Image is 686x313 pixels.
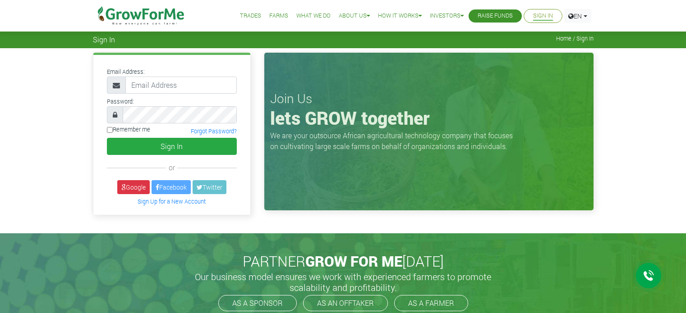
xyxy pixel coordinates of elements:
[564,9,591,23] a: EN
[556,35,594,42] span: Home / Sign In
[303,295,388,311] a: AS AN OFFTAKER
[107,68,145,76] label: Email Address:
[339,11,370,21] a: About Us
[533,11,553,21] a: Sign In
[270,91,588,106] h3: Join Us
[107,127,113,133] input: Remember me
[191,127,237,135] a: Forgot Password?
[240,11,261,21] a: Trades
[185,271,501,293] h5: Our business model ensures we work with experienced farmers to promote scalability and profitabil...
[270,130,518,152] p: We are your outsource African agricultural technology company that focuses on cultivating large s...
[269,11,288,21] a: Farms
[430,11,464,21] a: Investors
[97,253,590,270] h2: PARTNER [DATE]
[305,251,402,271] span: GROW FOR ME
[478,11,513,21] a: Raise Funds
[107,138,237,155] button: Sign In
[107,162,237,173] div: or
[107,97,134,106] label: Password:
[107,125,150,134] label: Remember me
[125,77,237,94] input: Email Address
[138,198,206,205] a: Sign Up for a New Account
[218,295,297,311] a: AS A SPONSOR
[378,11,422,21] a: How it Works
[117,180,150,194] a: Google
[394,295,468,311] a: AS A FARMER
[93,35,115,44] span: Sign In
[270,107,588,129] h1: lets GROW together
[296,11,331,21] a: What We Do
